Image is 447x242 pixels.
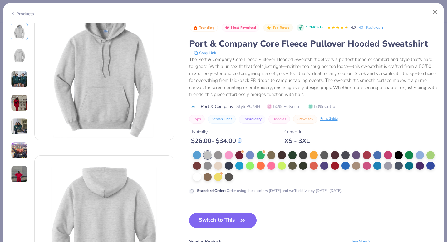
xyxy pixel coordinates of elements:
[197,188,342,194] div: Order using these colors [DATE] and we'll deliver by [DATE]-[DATE].
[263,24,293,32] button: Badge Button
[267,103,302,110] span: 50% Polyester
[189,115,205,124] button: Tops
[11,166,28,183] img: User generated content
[284,129,310,135] div: Comes In
[11,94,28,111] img: User generated content
[208,115,236,124] button: Screen Print
[266,25,271,30] img: Top Rated sort
[320,116,338,122] div: Print Guide
[231,26,256,29] span: Most Favorited
[193,25,198,30] img: Trending sort
[11,142,28,159] img: User generated content
[191,129,242,135] div: Typically
[359,25,385,30] a: 40+ Reviews
[239,115,265,124] button: Embroidery
[351,25,356,30] span: 4.7
[192,50,218,56] button: copy to clipboard
[236,103,260,110] span: Style PC78H
[327,23,348,33] div: 4.7 Stars
[273,26,290,29] span: Top Rated
[197,188,226,193] strong: Standard Order :
[189,38,437,50] div: Port & Company Core Fleece Pullover Hooded Sweatshirt
[268,115,290,124] button: Hoodies
[190,24,218,32] button: Badge Button
[293,115,317,124] button: Crewneck
[189,104,198,109] img: brand logo
[11,118,28,135] img: User generated content
[284,137,310,145] div: XS - 3XL
[11,11,34,17] div: Products
[429,6,441,18] button: Close
[222,24,259,32] button: Badge Button
[306,25,323,30] span: 1.2M Clicks
[11,71,28,88] img: User generated content
[225,25,230,30] img: Most Favorited sort
[199,26,214,29] span: Trending
[35,1,174,140] img: Front
[201,103,233,110] span: Port & Company
[191,137,242,145] div: $ 26.00 - $ 34.00
[12,24,27,39] img: Front
[308,103,338,110] span: 50% Cotton
[189,213,257,228] button: Switch to This
[12,48,27,63] img: Back
[189,56,437,98] div: The Port & Company Core Fleece Pullover Hooded Sweatshirt delivers a perfect blend of comfort and...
